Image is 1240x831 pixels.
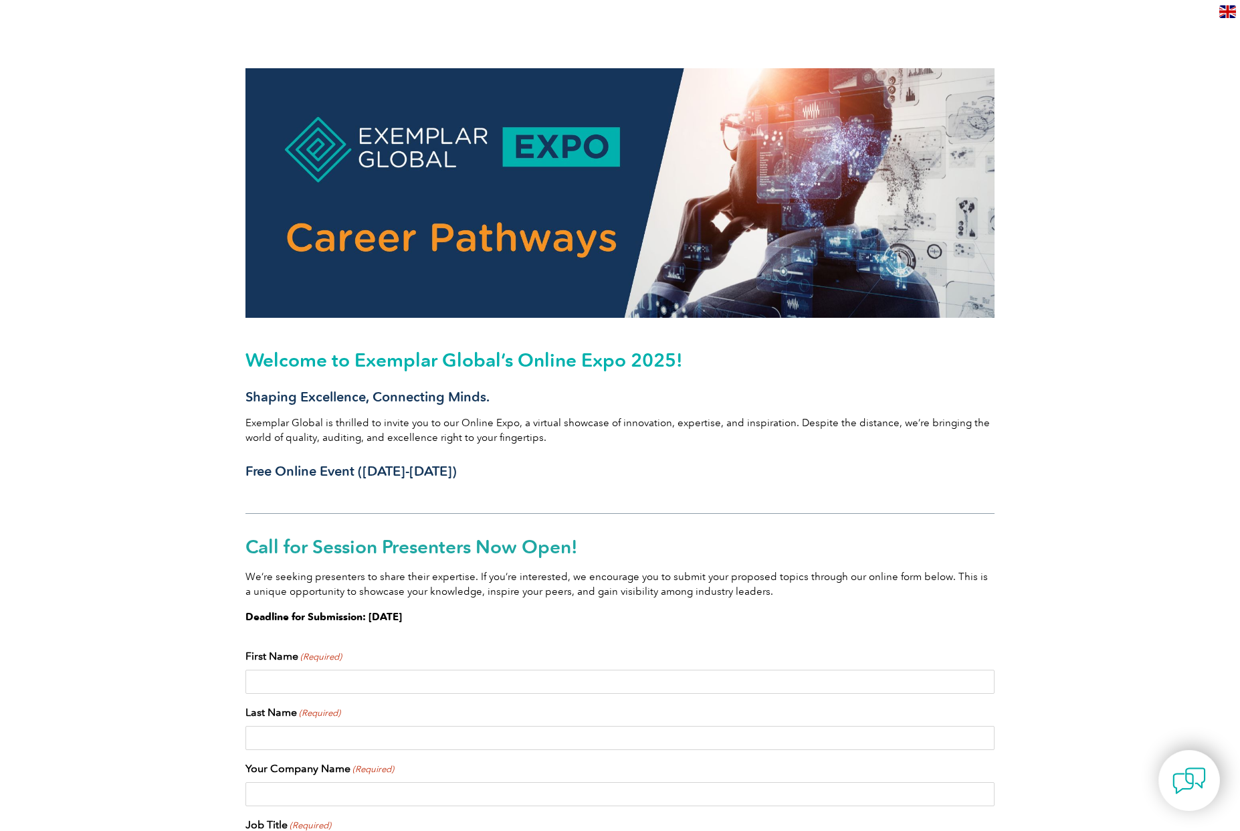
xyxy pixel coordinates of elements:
[245,705,340,721] label: Last Name
[298,707,341,720] span: (Required)
[1172,764,1206,798] img: contact-chat.png
[300,650,342,664] span: (Required)
[1219,5,1236,18] img: en
[245,569,995,599] p: We’re seeking presenters to share their expertise. If you’re interested, we encourage you to subm...
[245,761,394,777] label: Your Company Name
[352,763,395,776] span: (Required)
[245,68,995,318] img: career pathways
[245,415,995,445] p: Exemplar Global is thrilled to invite you to our Online Expo, a virtual showcase of innovation, e...
[245,389,995,405] h3: Shaping Excellence, Connecting Minds.
[245,648,342,664] label: First Name
[245,349,995,371] h2: Welcome to Exemplar Global’s Online Expo 2025!
[245,537,995,556] h2: Call for Session Presenters Now Open!
[245,611,402,623] strong: Deadline for Submission: [DATE]
[245,463,995,480] h3: Free Online Event ([DATE]-[DATE])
